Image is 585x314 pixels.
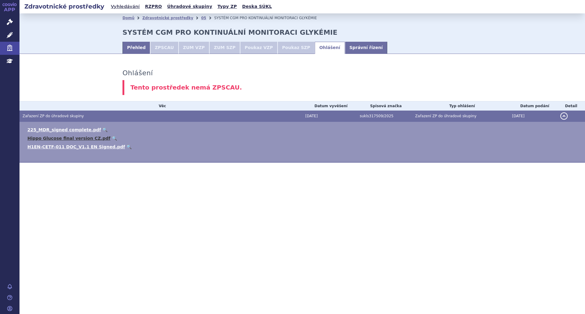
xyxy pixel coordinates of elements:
a: 🔍 [112,136,117,141]
a: Vyhledávání [109,2,142,11]
a: Typy ZP [216,2,239,11]
td: [DATE] [509,111,558,122]
a: Deska SÚKL [240,2,274,11]
button: detail [560,112,568,120]
td: sukls317509/2025 [357,111,412,122]
th: Spisová značka [357,101,412,111]
th: Datum vyvěšení [302,101,357,111]
th: Věc [19,101,302,111]
th: Typ ohlášení [412,101,509,111]
td: Zařazení ZP do úhradové skupiny [412,111,509,122]
span: Zařazení ZP do úhradové skupiny [23,114,84,118]
a: Ohlášení [315,42,345,54]
a: 05 [201,16,206,20]
a: 🔍 [126,144,132,149]
td: [DATE] [302,111,357,122]
th: Detail [557,101,585,111]
div: Tento prostředek nemá ZPSCAU. [122,80,482,95]
a: Přehled [122,42,150,54]
a: Hippo Glucose final version CZ.pdf [27,136,110,141]
a: Správní řízení [345,42,387,54]
a: 🔍 [102,127,108,132]
h2: Zdravotnické prostředky [19,2,109,11]
a: Domů [122,16,134,20]
a: Zdravotnické prostředky [142,16,193,20]
strong: SYSTÉM CGM PRO KONTINUÁLNÍ MONITORACI GLYKÉMIE [122,29,337,36]
th: Datum podání [509,101,558,111]
a: 225_MDR_signed complete.pdf [27,127,101,132]
a: RZPRO [143,2,164,11]
a: H1EN-CETF-011 DOC_V1.1 EN Signed.pdf [27,144,125,149]
a: Úhradové skupiny [165,2,214,11]
span: SYSTÉM CGM PRO KONTINUÁLNÍ MONITORACI GLYKÉMIE [214,16,317,20]
h3: Ohlášení [122,69,153,77]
